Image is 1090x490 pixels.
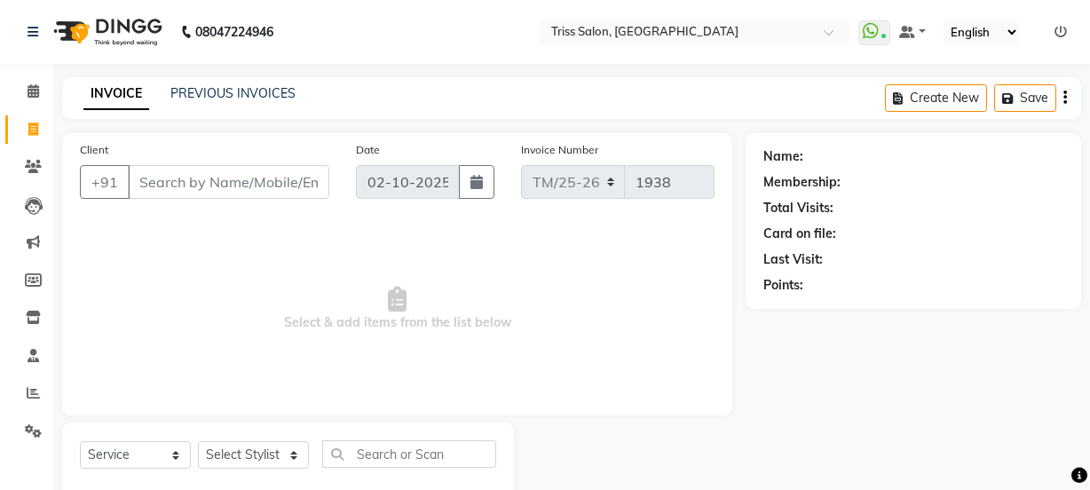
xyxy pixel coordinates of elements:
label: Client [80,142,108,158]
label: Invoice Number [521,142,598,158]
b: 08047224946 [195,7,273,57]
div: Total Visits: [763,199,833,217]
a: INVOICE [83,78,149,110]
div: Last Visit: [763,250,823,269]
button: Create New [885,84,987,112]
button: +91 [80,165,130,199]
span: Select & add items from the list below [80,220,715,398]
div: Membership: [763,173,841,192]
label: Date [356,142,380,158]
button: Save [994,84,1056,112]
div: Card on file: [763,225,836,243]
img: logo [45,7,167,57]
div: Name: [763,147,803,166]
a: PREVIOUS INVOICES [170,85,296,101]
div: Points: [763,276,803,295]
input: Search by Name/Mobile/Email/Code [128,165,329,199]
input: Search or Scan [322,440,496,468]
